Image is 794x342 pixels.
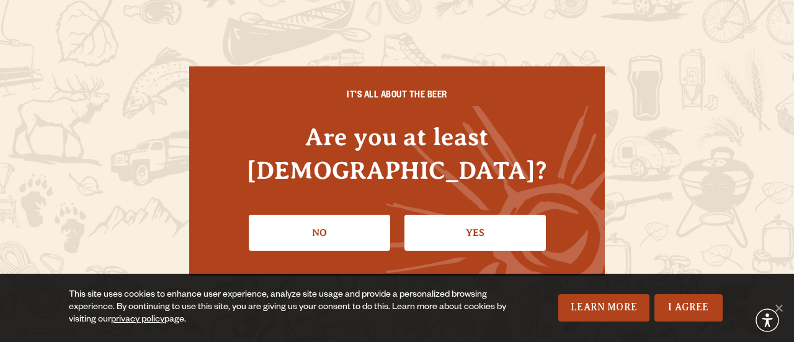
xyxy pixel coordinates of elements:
a: privacy policy [111,315,164,325]
h6: IT'S ALL ABOUT THE BEER [214,91,580,102]
a: Learn More [558,294,649,322]
span: No [772,302,785,314]
a: Confirm I'm 21 or older [404,215,546,251]
h4: Are you at least [DEMOGRAPHIC_DATA]? [214,120,580,186]
div: This site uses cookies to enhance user experience, analyze site usage and provide a personalized ... [69,289,508,326]
a: I Agree [654,294,723,322]
a: No [249,215,390,251]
